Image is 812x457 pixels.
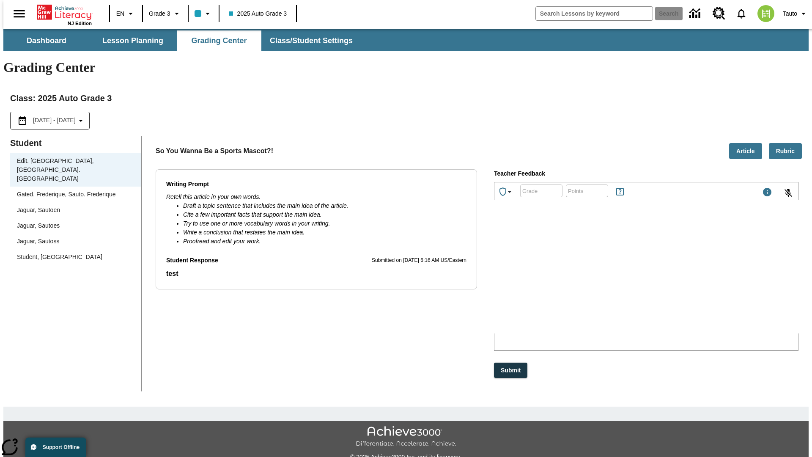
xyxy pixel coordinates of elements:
li: Proofread and edit your work. [183,237,466,246]
button: Article, Will open in new tab [729,143,762,160]
li: Draft a topic sentence that includes the main idea of the article. [183,201,466,210]
button: Dashboard [4,30,89,51]
span: Lesson Planning [102,36,163,46]
button: Select a new avatar [752,3,779,25]
p: Teacher Feedback [494,169,798,179]
div: Edit. [GEOGRAPHIC_DATA], [GEOGRAPHIC_DATA]. [GEOGRAPHIC_DATA] [17,157,134,183]
div: Jaguar, Sautoss [17,237,59,246]
button: Achievements [494,183,518,200]
div: Jaguar, Sautoen [17,206,60,215]
button: Language: EN, Select a language [112,6,140,21]
button: Profile/Settings [779,6,812,21]
img: Achieve3000 Differentiate Accelerate Achieve [356,426,456,448]
button: Class color is light blue. Change class color [191,6,216,21]
span: Tauto [783,9,797,18]
span: EN [116,9,124,18]
img: avatar image [757,5,774,22]
button: Grade: Grade 3, Select a grade [145,6,185,21]
h1: Grading Center [3,60,809,75]
span: Class/Student Settings [270,36,353,46]
button: Class/Student Settings [263,30,359,51]
button: Support Offline [25,438,86,457]
p: Student Response [166,269,466,279]
span: 2025 Auto Grade 3 [229,9,287,18]
button: Lesson Planning [91,30,175,51]
li: Write a conclusion that restates the main idea. [183,228,466,237]
div: Home [37,3,92,26]
div: Gated. Frederique, Sauto. Frederique [17,190,115,199]
li: Try to use one or more vocabulary words in your writing. [183,219,466,228]
button: Rubric, Will open in new tab [769,143,802,160]
span: [DATE] - [DATE] [33,116,76,125]
p: Student Response [166,256,218,265]
div: Maximum 1000 characters Press Escape to exit toolbar and use left and right arrow keys to access ... [762,187,772,199]
button: Rules for Earning Points and Achievements, Will open in new tab [612,183,628,200]
button: Grading Center [177,30,261,51]
button: Open side menu [7,1,32,26]
div: SubNavbar [3,29,809,51]
p: Retell this article in your own words. [166,193,466,201]
input: Grade: Letters, numbers, %, + and - are allowed. [520,180,562,202]
span: Dashboard [27,36,66,46]
a: Resource Center, Will open in new tab [708,2,730,25]
p: So You Wanna Be a Sports Mascot?! [156,146,273,156]
input: Points: Must be equal to or less than 25. [566,180,608,202]
div: SubNavbar [3,30,360,51]
div: Jaguar, Sautoss [10,234,141,249]
button: Submit [494,363,527,378]
div: Student, [GEOGRAPHIC_DATA] [17,253,102,262]
a: Home [37,4,92,21]
p: Student [10,136,141,150]
span: Grading Center [191,36,247,46]
div: Points: Must be equal to or less than 25. [566,184,608,197]
input: search field [536,7,653,20]
p: Submitted on [DATE] 6:16 AM US/Eastern [372,256,466,265]
li: Cite a few important facts that support the main idea. [183,210,466,219]
div: Jaguar, Sautoes [17,221,60,230]
div: Student, [GEOGRAPHIC_DATA] [10,249,141,265]
span: Grade 3 [149,9,170,18]
a: Data Center [684,2,708,25]
span: Support Offline [43,444,80,450]
button: Select the date range menu item [14,116,86,126]
h2: Class : 2025 Auto Grade 3 [10,91,802,105]
div: Edit. [GEOGRAPHIC_DATA], [GEOGRAPHIC_DATA]. [GEOGRAPHIC_DATA] [10,153,141,187]
span: NJ Edition [68,21,92,26]
svg: Collapse Date Range Filter [76,116,86,126]
div: Gated. Frederique, Sauto. Frederique [10,187,141,202]
div: Grade: Letters, numbers, %, + and - are allowed. [520,184,562,197]
div: Jaguar, Sautoes [10,218,141,234]
button: Click to activate and allow voice recognition [778,183,798,203]
a: Notifications [730,3,752,25]
p: Writing Prompt [166,180,466,189]
div: Jaguar, Sautoen [10,202,141,218]
p: test [166,269,466,279]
